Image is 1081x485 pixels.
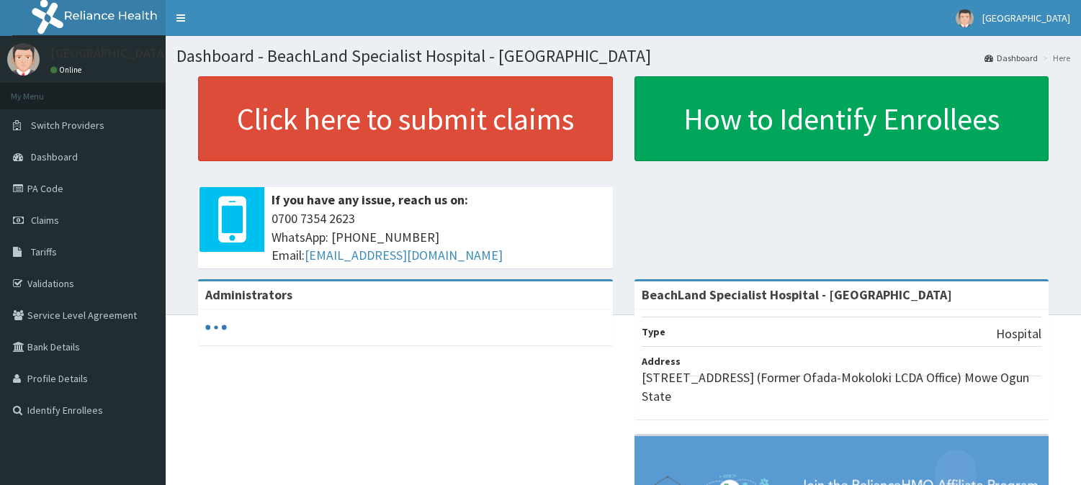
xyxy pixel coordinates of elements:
span: [GEOGRAPHIC_DATA] [982,12,1070,24]
a: Dashboard [984,52,1038,64]
a: Online [50,65,85,75]
b: Address [642,355,681,368]
strong: BeachLand Specialist Hospital - [GEOGRAPHIC_DATA] [642,286,952,303]
h1: Dashboard - BeachLand Specialist Hospital - [GEOGRAPHIC_DATA] [176,47,1070,65]
b: Administrators [205,286,292,303]
span: Claims [31,214,59,227]
img: User Image [956,9,974,27]
b: Type [642,325,665,338]
img: User Image [7,43,40,76]
li: Here [1039,52,1070,64]
svg: audio-loading [205,317,227,338]
span: Switch Providers [31,119,104,132]
span: Tariffs [31,245,57,258]
p: [GEOGRAPHIC_DATA] [50,47,169,60]
span: 0700 7354 2623 WhatsApp: [PHONE_NUMBER] Email: [272,209,606,265]
b: If you have any issue, reach us on: [272,191,468,208]
p: Hospital [996,325,1041,343]
a: [EMAIL_ADDRESS][DOMAIN_NAME] [305,247,503,263]
a: Click here to submit claims [198,76,613,161]
p: [STREET_ADDRESS] (Former Ofada-Mokoloki LCDA Office) Mowe Ogun State [642,368,1042,405]
span: Dashboard [31,150,78,163]
a: How to Identify Enrollees [634,76,1049,161]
